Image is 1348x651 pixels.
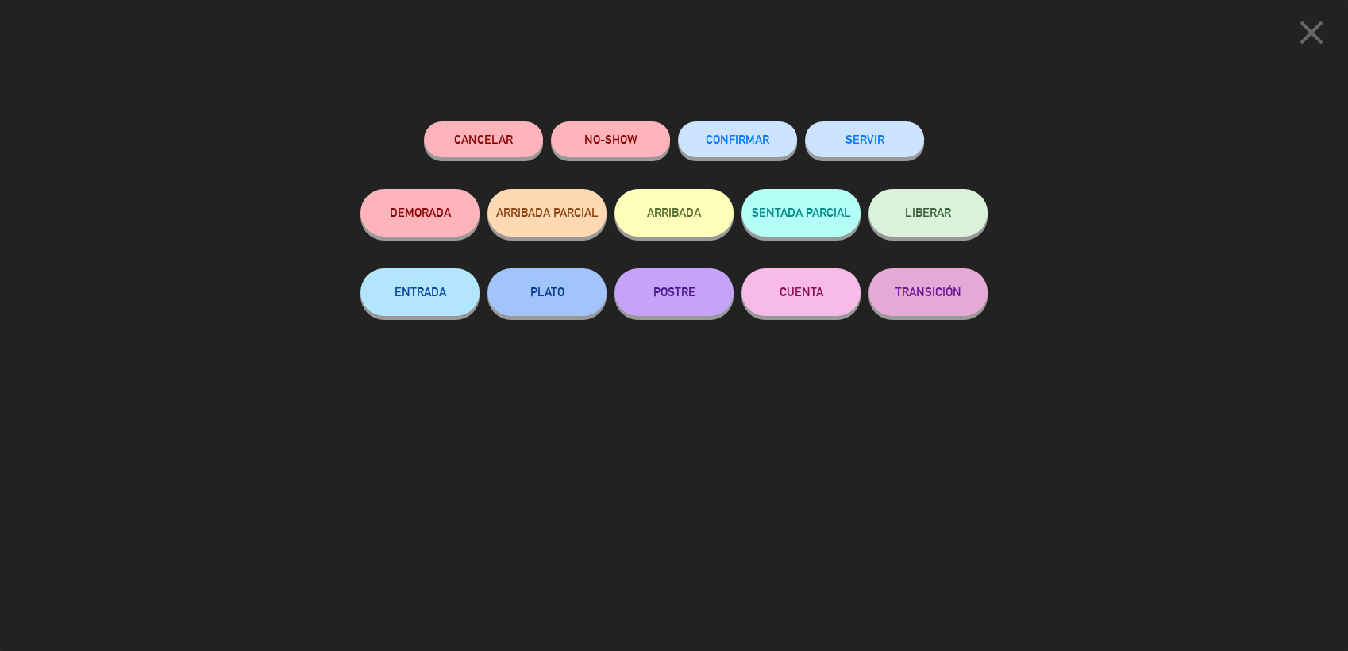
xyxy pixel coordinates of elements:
[551,121,670,157] button: NO-SHOW
[360,268,480,316] button: ENTRADA
[487,268,607,316] button: PLATO
[741,189,861,237] button: SENTADA PARCIAL
[678,121,797,157] button: CONFIRMAR
[424,121,543,157] button: Cancelar
[741,268,861,316] button: CUENTA
[868,268,988,316] button: TRANSICIÓN
[614,268,734,316] button: POSTRE
[706,133,769,146] span: CONFIRMAR
[614,189,734,237] button: ARRIBADA
[1287,12,1336,59] button: close
[496,206,599,219] span: ARRIBADA PARCIAL
[487,189,607,237] button: ARRIBADA PARCIAL
[905,206,951,219] span: LIBERAR
[360,189,480,237] button: DEMORADA
[1292,13,1331,52] i: close
[805,121,924,157] button: SERVIR
[868,189,988,237] button: LIBERAR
